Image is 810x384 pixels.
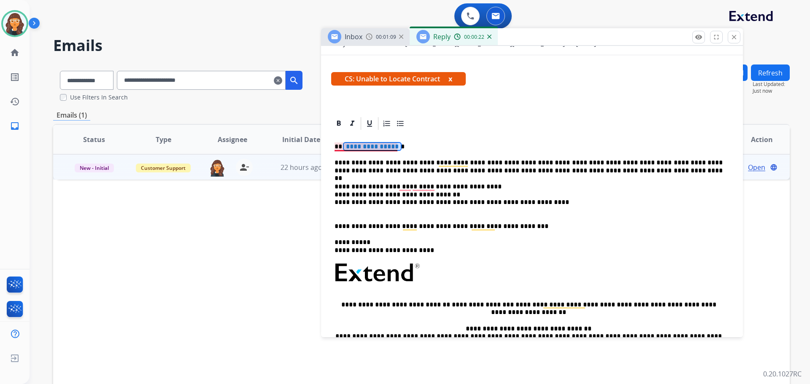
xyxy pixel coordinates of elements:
div: Bullet List [394,117,407,130]
span: Reply [433,32,451,41]
span: CS: Unable to Locate Contract [331,72,466,86]
span: Type [156,134,171,145]
mat-icon: home [10,48,20,58]
span: 22 hours ago [281,163,322,172]
mat-icon: inbox [10,121,20,131]
img: avatar [3,12,27,35]
mat-icon: list_alt [10,72,20,82]
button: Refresh [751,64,790,81]
span: Status [83,134,105,145]
th: Action [721,125,790,154]
div: Ordered List [381,117,393,130]
mat-icon: remove_red_eye [695,33,702,41]
img: agent-avatar [209,159,226,177]
span: Customer Support [136,164,191,172]
span: 00:01:09 [376,34,396,40]
label: Use Filters In Search [70,93,128,102]
span: Open [748,162,765,172]
mat-icon: language [770,164,778,171]
div: Underline [363,117,376,130]
p: Emails (1) [53,110,90,121]
mat-icon: clear [274,75,282,86]
div: Bold [332,117,345,130]
span: Initial Date [282,134,320,145]
span: Last Updated: [753,81,790,88]
mat-icon: fullscreen [713,33,720,41]
p: 0.20.1027RC [763,369,802,379]
span: New - Initial [75,164,114,172]
mat-icon: history [10,97,20,107]
button: x [448,74,452,84]
span: Just now [753,88,790,94]
h2: Emails [53,37,790,54]
mat-icon: search [289,75,299,86]
mat-icon: person_remove [239,162,249,172]
div: Italic [346,117,359,130]
mat-icon: close [730,33,738,41]
span: Assignee [218,134,247,145]
span: Inbox [345,32,362,41]
span: 00:00:22 [464,34,484,40]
